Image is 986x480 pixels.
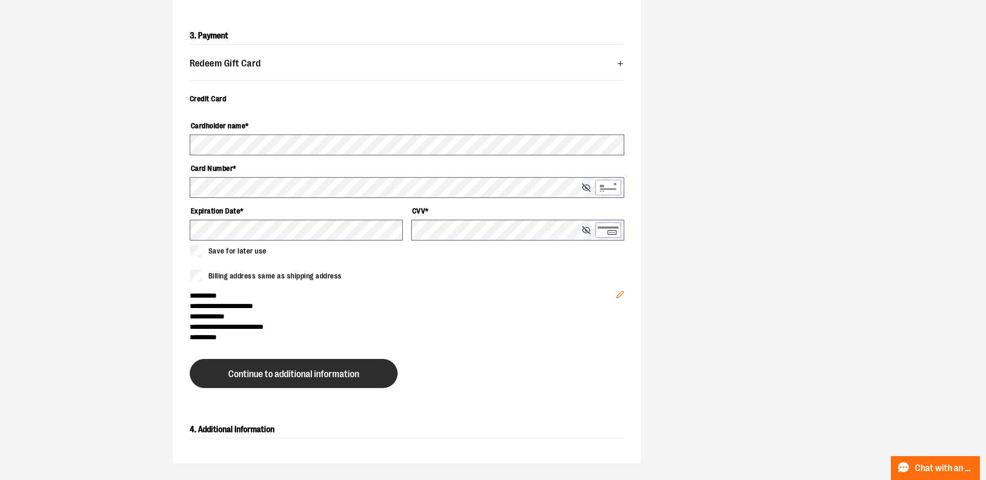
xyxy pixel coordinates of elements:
span: Credit Card [190,95,227,103]
button: Redeem Gift Card [190,53,624,74]
button: Chat with an Expert [891,456,980,480]
span: Save for later use [208,246,267,257]
label: CVV * [411,202,624,220]
label: Expiration Date * [190,202,403,220]
span: Redeem Gift Card [190,59,261,69]
button: Edit [608,274,633,310]
button: Continue to additional information [190,359,398,388]
input: Save for later use [190,245,202,257]
label: Card Number * [190,159,624,177]
h2: 3. Payment [190,28,624,45]
span: Continue to additional information [228,369,359,379]
input: Billing address same as shipping address [190,270,202,282]
label: Cardholder name * [190,117,624,135]
span: Billing address same as shipping address [208,271,342,282]
span: Chat with an Expert [915,463,974,473]
h2: 4. Additional Information [190,421,624,438]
